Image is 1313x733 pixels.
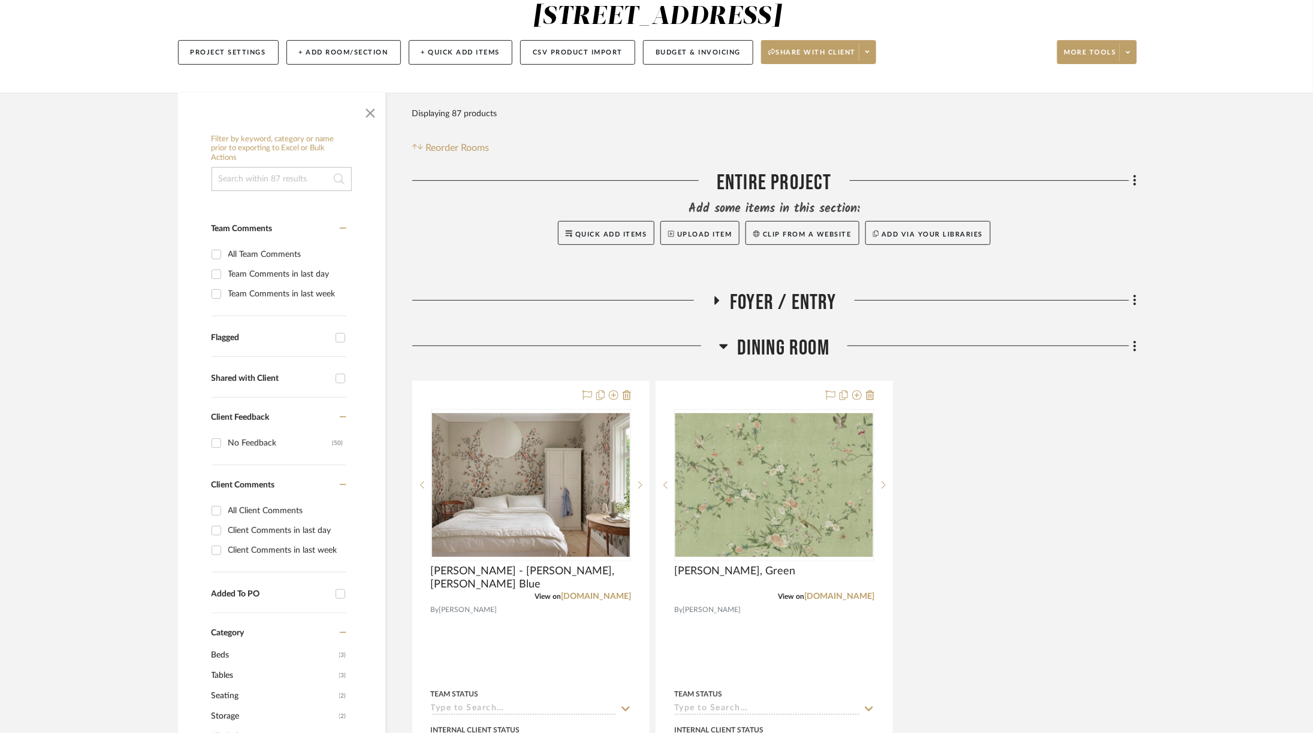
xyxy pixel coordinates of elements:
[431,689,479,699] div: Team Status
[778,593,804,600] span: View on
[212,374,330,384] div: Shared with Client
[660,221,739,245] button: Upload Item
[409,40,513,65] button: + Quick Add Items
[558,221,655,245] button: Quick Add Items
[228,501,343,520] div: All Client Comments
[432,413,630,558] img: Sandberg - Eleonora, Misty Blue
[212,413,270,422] span: Client Feedback
[212,706,336,726] span: Storage
[212,686,336,706] span: Seating
[643,40,753,65] button: Budget & Invoicing
[339,686,346,705] span: (2)
[212,225,273,233] span: Team Comments
[228,265,343,284] div: Team Comments in last day
[212,135,352,163] h6: Filter by keyword, category or name prior to exporting to Excel or Bulk Actions
[212,645,336,665] span: Beds
[212,665,336,686] span: Tables
[768,48,856,66] span: Share with client
[358,99,382,123] button: Close
[228,434,333,453] div: No Feedback
[674,565,795,578] span: [PERSON_NAME], Green
[439,604,497,616] span: [PERSON_NAME]
[675,413,873,558] img: Sandberg - Bloom, Green
[228,521,343,540] div: Client Comments in last day
[431,704,617,715] input: Type to Search…
[431,604,439,616] span: By
[675,410,874,561] div: 0
[412,102,497,126] div: Displaying 87 products
[575,231,647,238] span: Quick Add Items
[228,284,343,304] div: Team Comments in last week
[339,646,346,665] span: (3)
[761,40,876,64] button: Share with client
[804,592,874,601] a: [DOMAIN_NAME]
[339,707,346,726] span: (2)
[745,221,859,245] button: Clip from a website
[425,141,489,155] span: Reorder Rooms
[212,481,275,489] span: Client Comments
[212,333,330,343] div: Flagged
[865,221,991,245] button: Add via your libraries
[1064,48,1116,66] span: More tools
[212,628,245,638] span: Category
[339,666,346,685] span: (3)
[674,704,860,715] input: Type to Search…
[228,541,343,560] div: Client Comments in last week
[535,593,561,600] span: View on
[178,40,279,65] button: Project Settings
[520,40,635,65] button: CSV Product Import
[412,201,1137,217] div: Add some items in this section:
[228,245,343,264] div: All Team Comments
[683,604,741,616] span: [PERSON_NAME]
[737,335,829,361] span: Dining Room
[674,604,683,616] span: By
[431,565,631,591] span: [PERSON_NAME] - [PERSON_NAME], [PERSON_NAME] Blue
[286,40,401,65] button: + Add Room/Section
[730,290,837,316] span: Foyer / Entry
[1057,40,1137,64] button: More tools
[561,592,631,601] a: [DOMAIN_NAME]
[212,167,352,191] input: Search within 87 results
[212,589,330,599] div: Added To PO
[674,689,722,699] div: Team Status
[412,141,490,155] button: Reorder Rooms
[333,434,343,453] div: (50)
